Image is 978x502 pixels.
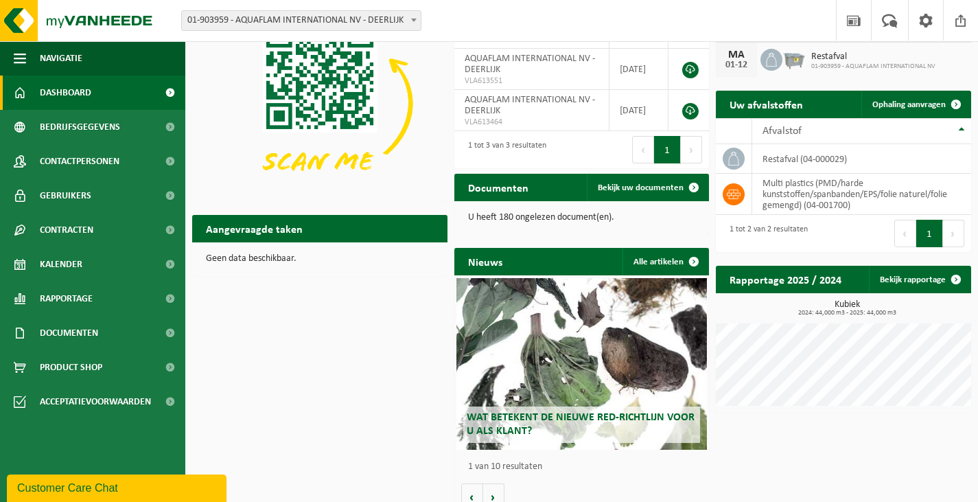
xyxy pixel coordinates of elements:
[40,247,82,282] span: Kalender
[182,11,421,30] span: 01-903959 - AQUAFLAM INTERNATIONAL NV - DEERLIJK
[465,76,599,87] span: VLA613551
[723,300,971,317] h3: Kubiek
[811,52,935,62] span: Restafval
[752,144,971,174] td: restafval (04-000029)
[40,110,120,144] span: Bedrijfsgegevens
[752,174,971,215] td: multi plastics (PMD/harde kunststoffen/spanbanden/EPS/folie naturel/folie gemengd) (04-001700)
[811,62,935,71] span: 01-903959 - AQUAFLAM INTERNATIONAL NV
[894,220,916,247] button: Previous
[782,47,806,70] img: WB-2500-GAL-GY-01
[465,95,595,116] span: AQUAFLAM INTERNATIONAL NV - DEERLIJK
[40,316,98,350] span: Documenten
[943,220,964,247] button: Next
[467,412,695,436] span: Wat betekent de nieuwe RED-richtlijn voor u als klant?
[723,310,971,317] span: 2024: 44,000 m3 - 2025: 44,000 m3
[716,91,817,117] h2: Uw afvalstoffen
[40,282,93,316] span: Rapportage
[206,254,434,264] p: Geen data beschikbaar.
[192,215,316,242] h2: Aangevraagde taken
[181,10,421,31] span: 01-903959 - AQUAFLAM INTERNATIONAL NV - DEERLIJK
[723,60,750,70] div: 01-12
[716,266,855,293] h2: Rapportage 2025 / 2024
[872,100,946,109] span: Ophaling aanvragen
[40,41,82,76] span: Navigatie
[723,218,808,249] div: 1 tot 2 van 2 resultaten
[40,144,119,179] span: Contactpersonen
[7,472,229,502] iframe: chat widget
[461,135,546,165] div: 1 tot 3 van 3 resultaten
[587,174,708,201] a: Bekijk uw documenten
[654,136,681,163] button: 1
[723,49,750,60] div: MA
[192,8,447,199] img: Download de VHEPlus App
[609,90,668,131] td: [DATE]
[861,91,970,118] a: Ophaling aanvragen
[622,248,708,275] a: Alle artikelen
[40,213,93,247] span: Contracten
[456,278,706,450] a: Wat betekent de nieuwe RED-richtlijn voor u als klant?
[609,49,668,90] td: [DATE]
[916,220,943,247] button: 1
[40,179,91,213] span: Gebruikers
[869,266,970,293] a: Bekijk rapportage
[40,385,151,419] span: Acceptatievoorwaarden
[454,248,516,275] h2: Nieuws
[468,462,703,472] p: 1 van 10 resultaten
[681,136,702,163] button: Next
[465,54,595,75] span: AQUAFLAM INTERNATIONAL NV - DEERLIJK
[468,213,696,223] p: U heeft 180 ongelezen document(en).
[598,183,684,192] span: Bekijk uw documenten
[40,76,91,110] span: Dashboard
[632,136,654,163] button: Previous
[40,350,102,385] span: Product Shop
[454,174,542,201] h2: Documenten
[762,126,802,137] span: Afvalstof
[465,117,599,128] span: VLA613464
